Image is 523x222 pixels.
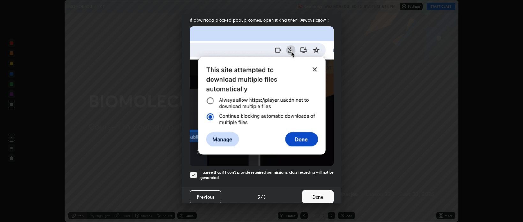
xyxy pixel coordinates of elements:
[261,194,263,200] h4: /
[190,26,334,166] img: downloads-permission-blocked.gif
[190,17,334,23] span: If download blocked popup comes, open it and then "Always allow":
[190,190,221,203] button: Previous
[263,194,266,200] h4: 5
[200,170,334,180] h5: I agree that if I don't provide required permissions, class recording will not be generated
[302,190,334,203] button: Done
[258,194,260,200] h4: 5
